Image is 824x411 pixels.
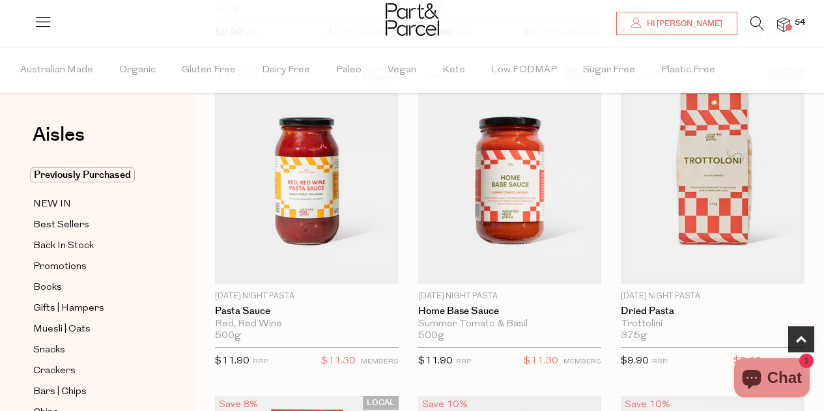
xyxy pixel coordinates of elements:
a: Promotions [33,259,152,275]
span: Australian Made [20,48,93,93]
span: Gluten Free [182,48,236,93]
span: Plastic Free [661,48,715,93]
span: Vegan [388,48,416,93]
span: Paleo [336,48,362,93]
span: 500g [418,330,444,342]
p: [DATE] Night Pasta [621,291,804,302]
a: Gifts | Hampers [33,300,152,317]
a: Hi [PERSON_NAME] [616,12,737,35]
span: $11.90 [418,356,453,366]
small: MEMBERS [361,358,399,365]
a: NEW IN [33,196,152,212]
img: Home Base Sauce [418,67,602,283]
span: LOCAL [363,396,399,410]
a: Snacks [33,342,152,358]
a: Aisles [33,125,85,158]
a: Pasta Sauce [215,305,399,317]
span: NEW IN [33,197,71,212]
span: 375g [621,330,647,342]
div: Trottolini [621,319,804,330]
a: Best Sellers [33,217,152,233]
span: Bars | Chips [33,384,87,400]
a: Previously Purchased [33,167,152,183]
span: Previously Purchased [30,167,135,182]
span: 54 [791,17,808,29]
span: Best Sellers [33,218,89,233]
a: Home Base Sauce [418,305,602,317]
p: [DATE] Night Pasta [418,291,602,302]
span: $9.90 [621,356,649,366]
span: Aisles [33,120,85,149]
span: Low FODMAP [491,48,557,93]
small: RRP [253,358,268,365]
inbox-online-store-chat: Shopify online store chat [730,358,814,401]
span: Keto [442,48,465,93]
small: RRP [652,358,667,365]
span: Back In Stock [33,238,94,254]
span: Hi [PERSON_NAME] [644,18,722,29]
a: Muesli | Oats [33,321,152,337]
div: Red, Red Wine [215,319,399,330]
span: Snacks [33,343,65,358]
img: Part&Parcel [386,3,439,36]
span: Promotions [33,259,87,275]
a: Bars | Chips [33,384,152,400]
span: Books [33,280,62,296]
span: Dairy Free [262,48,310,93]
span: Sugar Free [583,48,635,93]
a: Books [33,279,152,296]
div: Summer Tomato & Basil [418,319,602,330]
p: [DATE] Night Pasta [215,291,399,302]
small: MEMBERS [563,358,601,365]
a: Back In Stock [33,238,152,254]
a: Crackers [33,363,152,379]
span: $11.30 [524,353,558,370]
a: 54 [777,18,790,31]
small: RRP [456,358,471,365]
span: $11.30 [321,353,356,370]
img: Pasta Sauce [215,67,399,283]
span: Gifts | Hampers [33,301,104,317]
img: Dried Pasta [621,67,804,283]
span: $11.90 [215,356,249,366]
span: 500g [215,330,241,342]
span: Organic [119,48,156,93]
a: Dried Pasta [621,305,804,317]
span: Muesli | Oats [33,322,91,337]
span: Crackers [33,363,76,379]
span: $9.10 [733,353,761,370]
